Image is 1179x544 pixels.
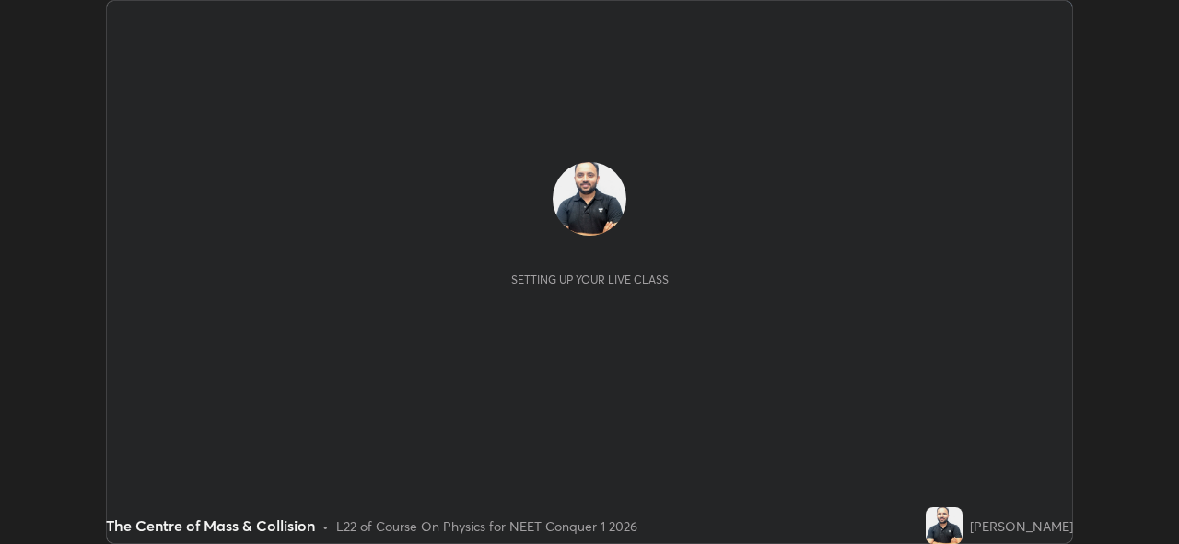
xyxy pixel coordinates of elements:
div: The Centre of Mass & Collision [106,515,315,537]
div: Setting up your live class [511,272,669,286]
div: [PERSON_NAME] [970,516,1073,536]
img: f24e72077a7b4b049bd1b98a95eb8709.jpg [553,162,626,236]
img: f24e72077a7b4b049bd1b98a95eb8709.jpg [926,507,963,544]
div: • [322,516,329,536]
div: L22 of Course On Physics for NEET Conquer 1 2026 [336,516,637,536]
